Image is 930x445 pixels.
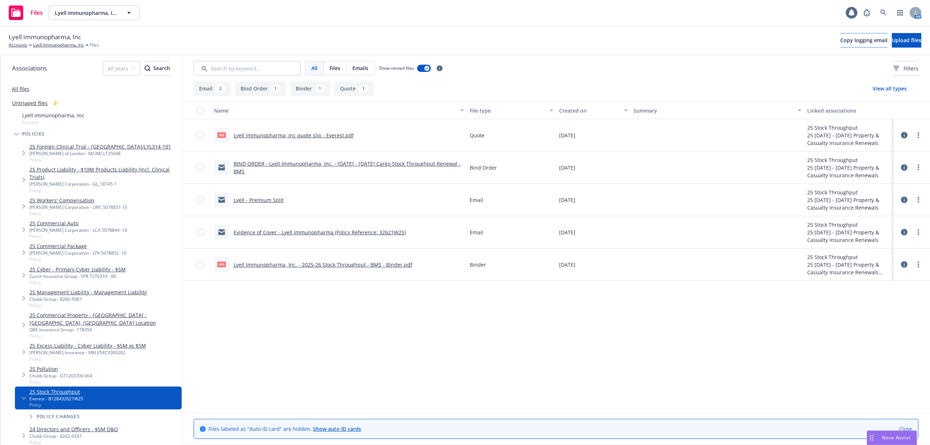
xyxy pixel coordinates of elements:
[29,210,127,217] span: Policy
[860,5,874,20] a: Report a Bug
[235,81,286,96] button: Bind Order
[29,266,126,273] a: 25 Cyber - Primary Cyber Liability - $5M
[29,227,127,233] div: [PERSON_NAME] Corporation - LCA 5078844 -10
[559,261,575,268] span: [DATE]
[876,5,891,20] a: Search
[807,196,891,211] div: 25 [DATE] - [DATE] Property & Casualty Insurance Renewals
[234,132,354,139] a: Lyell Immunopharma, Inc quote slip - Everest.pdf
[914,260,923,269] a: more
[29,296,147,302] div: Chubb Group - 8260-5987
[29,256,126,262] span: Policy
[807,156,891,164] div: 25 Stock Throughput
[234,197,284,203] a: Lyell - Premium Split
[194,61,301,76] input: Search by keyword...
[29,181,179,187] div: [PERSON_NAME] Corporation - GL_18745-1
[29,197,127,204] a: 25 Workers' Compensation
[892,37,921,44] span: Upload files
[214,107,456,114] div: Name
[861,81,918,96] button: View all types
[29,204,127,210] div: [PERSON_NAME] Corporation - LWC 5078851-10
[29,187,179,194] span: Policy
[90,42,99,48] span: Files
[234,160,461,175] a: BIND ORDER - Lyell Immunopharma, Inc. - [DATE] - [DATE] Cargo Stock Throughput Renewal - BMS
[29,157,171,163] span: Policy
[807,132,891,147] div: 25 [DATE] - [DATE] Property & Casualty Insurance Renewals
[893,65,918,72] span: Filters
[197,107,204,114] input: Select all
[467,102,556,119] button: File type
[271,85,280,93] div: 1
[55,9,118,17] span: Lyell Immunopharma, Inc
[29,373,92,379] div: Chubb Group - G71203700 004
[29,288,147,296] a: 25 Management Liability - Management Liability
[470,164,497,171] span: Bind Order
[209,425,361,433] span: Files labeled as "Auto ID card" are hidden.
[807,253,891,261] div: 25 Stock Throughput
[217,132,226,138] span: pdf
[470,132,485,139] span: Quote
[807,189,891,196] div: 25 Stock Throughput
[234,229,406,236] a: Evidence of Cover - Lyell Immunopharma (Policy Reference: 32621W25)
[29,327,179,333] div: QBE Insurance Group - 178354
[29,342,146,349] a: 25 Excess Liability - Cyber Liability - $5M xs $5M
[29,279,126,286] span: Policy
[914,195,923,204] a: more
[234,261,412,268] a: Lyell Immunopharma, Inc. - 2025-26 Stock Throughput - BMS - Binder.pdf
[840,33,887,48] button: Copy logging email
[470,228,483,236] span: Email
[29,365,92,373] a: 25 Pollution
[559,164,575,171] span: [DATE]
[29,349,146,356] div: [PERSON_NAME] Insurance - MKLV5XCY000202
[29,396,83,402] div: Everest - B128432621W25
[559,132,575,139] span: [DATE]
[893,61,918,76] button: Filters
[914,228,923,236] a: more
[29,219,127,227] a: 25 Commercial Auto
[12,99,48,107] a: Untriaged files
[9,42,27,48] a: Accounts
[470,196,483,204] span: Email
[892,33,921,48] button: Upload files
[29,333,179,339] span: Policy
[559,196,575,204] span: [DATE]
[470,107,545,114] div: File type
[899,425,912,433] a: Close
[49,5,139,20] button: Lyell Immunopharma, Inc
[914,163,923,172] a: more
[903,65,918,72] span: Filters
[29,143,171,150] a: 25 Foreign Clinical Trial - [GEOGRAPHIC_DATA]/LYL314-101
[29,302,147,308] span: Policy
[311,64,318,72] span: All
[29,356,146,362] span: Policy
[29,233,127,239] span: Policy
[12,85,29,92] a: All files
[807,124,891,132] div: 25 Stock Throughput
[840,37,887,44] span: Copy logging email
[315,85,325,93] div: 1
[29,402,83,408] span: Policy
[807,221,891,228] div: 25 Stock Throughput
[29,311,179,327] a: 25 Commercial Property - [GEOGRAPHIC_DATA] - [GEOGRAPHIC_DATA], [GEOGRAPHIC_DATA] Location
[631,102,804,119] button: Summary
[145,65,150,71] svg: Search
[215,85,225,93] div: 2
[352,64,368,72] span: Emails
[29,166,179,181] a: 25 Product Liability - $10M Products Liability (Incl. Clinical Trials)
[29,242,126,250] a: 25 Commercial Package
[9,32,81,42] span: Lyell Immunopharma, Inc
[29,273,126,279] div: Zurich Insurance Group - SPR 7276374 - 00
[29,425,118,433] a: 24 Directors and Officers - $5M D&O
[559,107,620,114] div: Created on
[29,379,92,385] span: Policy
[217,262,226,267] span: pdf
[145,61,170,76] button: SearchSearch
[313,425,361,432] a: Show auto ID cards
[12,64,47,73] span: Associations
[379,65,414,71] span: Show nested files
[145,61,170,75] div: Search
[22,132,45,136] span: Policies
[29,150,171,157] div: [PERSON_NAME] of London - MCIMCLT25048
[807,107,891,114] div: Linked associations
[197,164,204,171] input: Toggle Row Selected
[33,42,84,48] a: Lyell Immunopharma, Inc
